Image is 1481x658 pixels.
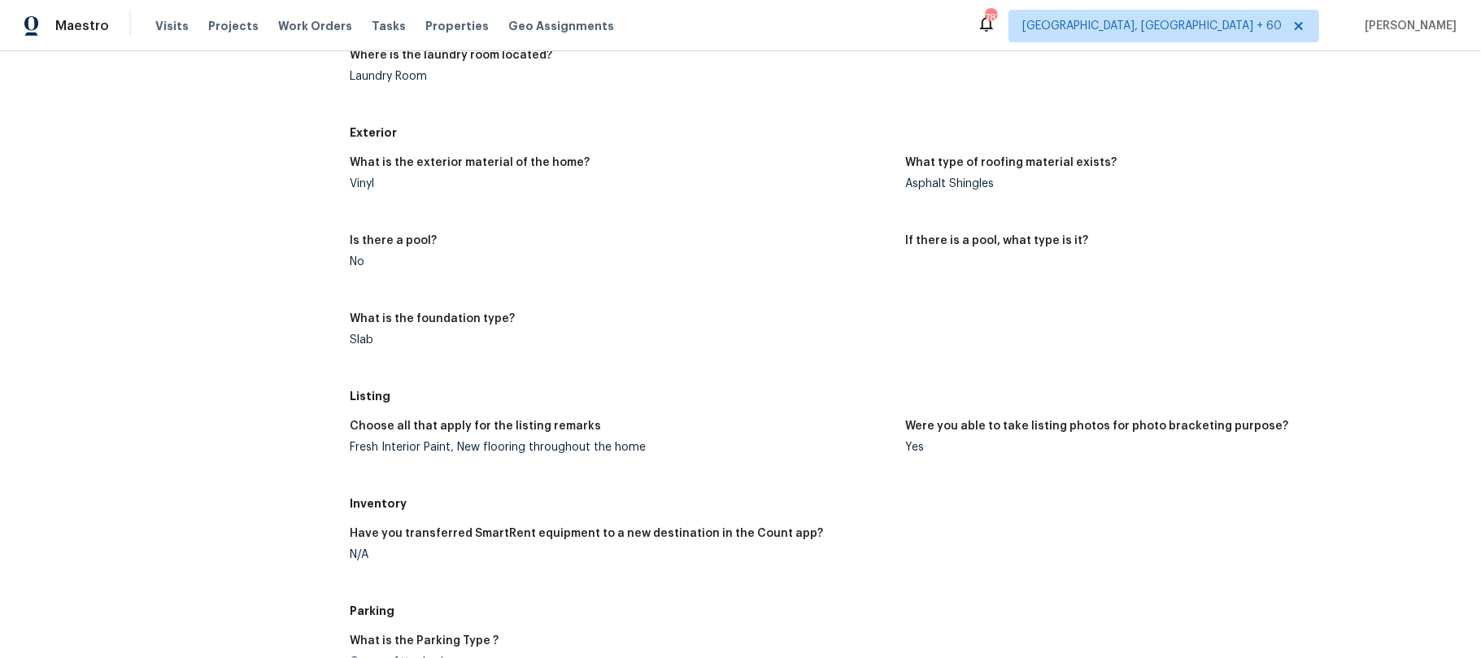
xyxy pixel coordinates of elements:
h5: What is the exterior material of the home? [350,157,590,168]
div: Asphalt Shingles [905,178,1448,190]
span: Maestro [55,18,109,34]
span: Properties [425,18,489,34]
h5: Listing [350,388,1461,404]
span: [PERSON_NAME] [1358,18,1457,34]
h5: If there is a pool, what type is it? [905,235,1088,246]
div: 787 [985,10,996,26]
h5: Choose all that apply for the listing remarks [350,421,601,432]
div: Fresh Interior Paint, New flooring throughout the home [350,442,893,453]
h5: Were you able to take listing photos for photo bracketing purpose? [905,421,1288,432]
h5: Inventory [350,495,1461,512]
span: Visits [155,18,189,34]
span: Work Orders [278,18,352,34]
h5: Have you transferred SmartRent equipment to a new destination in the Count app? [350,528,823,539]
span: Tasks [372,20,406,32]
h5: Is there a pool? [350,235,437,246]
span: [GEOGRAPHIC_DATA], [GEOGRAPHIC_DATA] + 60 [1022,18,1282,34]
div: Vinyl [350,178,893,190]
div: No [350,256,893,268]
h5: Parking [350,603,1461,619]
span: Geo Assignments [508,18,614,34]
div: N/A [350,549,893,560]
span: Projects [208,18,259,34]
h5: What is the Parking Type ? [350,635,499,647]
h5: What is the foundation type? [350,313,515,325]
div: Yes [905,442,1448,453]
h5: Where is the laundry room located? [350,50,552,61]
div: Slab [350,334,893,346]
div: Laundry Room [350,71,893,82]
h5: Exterior [350,124,1461,141]
h5: What type of roofing material exists? [905,157,1117,168]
